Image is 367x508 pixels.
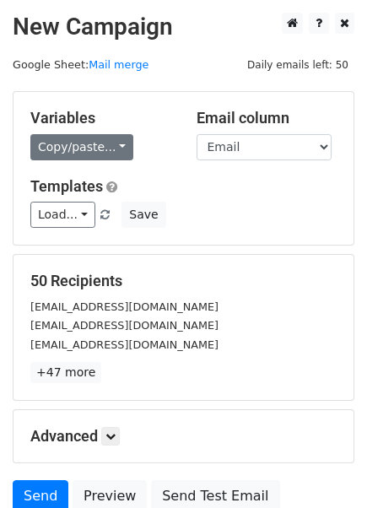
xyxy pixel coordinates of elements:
[30,202,95,228] a: Load...
[30,272,337,290] h5: 50 Recipients
[30,362,101,383] a: +47 more
[30,177,103,195] a: Templates
[89,58,148,71] a: Mail merge
[30,134,133,160] a: Copy/paste...
[30,300,219,313] small: [EMAIL_ADDRESS][DOMAIN_NAME]
[30,338,219,351] small: [EMAIL_ADDRESS][DOMAIN_NAME]
[241,58,354,71] a: Daily emails left: 50
[283,427,367,508] iframe: Chat Widget
[121,202,165,228] button: Save
[241,56,354,74] span: Daily emails left: 50
[30,319,219,332] small: [EMAIL_ADDRESS][DOMAIN_NAME]
[30,109,171,127] h5: Variables
[30,427,337,446] h5: Advanced
[13,58,148,71] small: Google Sheet:
[197,109,337,127] h5: Email column
[13,13,354,41] h2: New Campaign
